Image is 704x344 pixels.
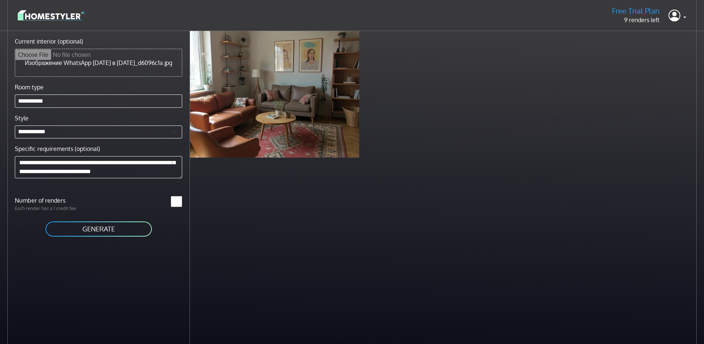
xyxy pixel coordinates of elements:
[10,205,99,212] p: Each render has a 1 credit fee
[10,196,99,205] label: Number of renders
[15,144,100,153] label: Specific requirements (optional)
[15,83,44,92] label: Room type
[612,6,660,16] h5: Free Trial Plan
[18,9,84,22] img: logo-3de290ba35641baa71223ecac5eacb59cb85b4c7fdf211dc9aaecaaee71ea2f8.svg
[15,37,83,46] label: Current interior (optional)
[612,16,660,24] p: 9 renders left
[45,221,153,237] button: GENERATE
[15,114,28,123] label: Style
